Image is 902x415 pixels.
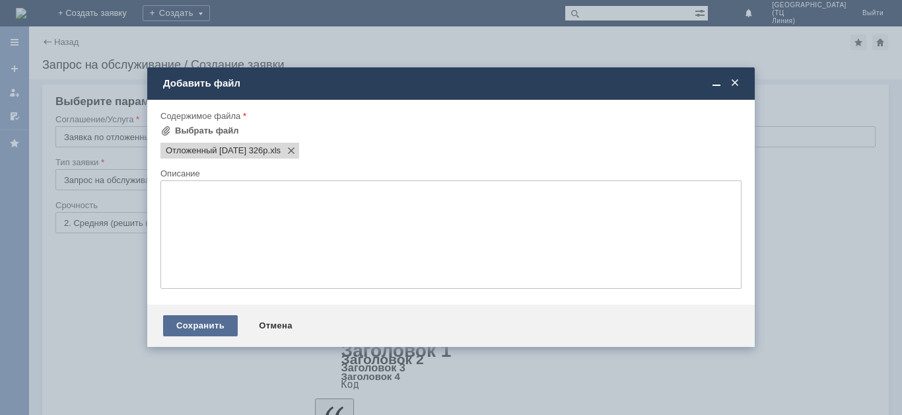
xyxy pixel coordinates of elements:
span: Свернуть (Ctrl + M) [710,77,723,89]
div: Добавить файл [163,77,742,89]
div: Описание [160,169,739,178]
div: Прошу удалить отложенный чек от [DATE] на 326-00 рублей.Отказ покупателя [5,5,193,26]
span: Отложенный 21.08.25 326р.xls [166,145,268,156]
div: Выбрать файл [175,126,239,136]
span: Закрыть [728,77,742,89]
span: Отложенный 21.08.25 326р.xls [268,145,281,156]
div: Содержимое файла [160,112,739,120]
